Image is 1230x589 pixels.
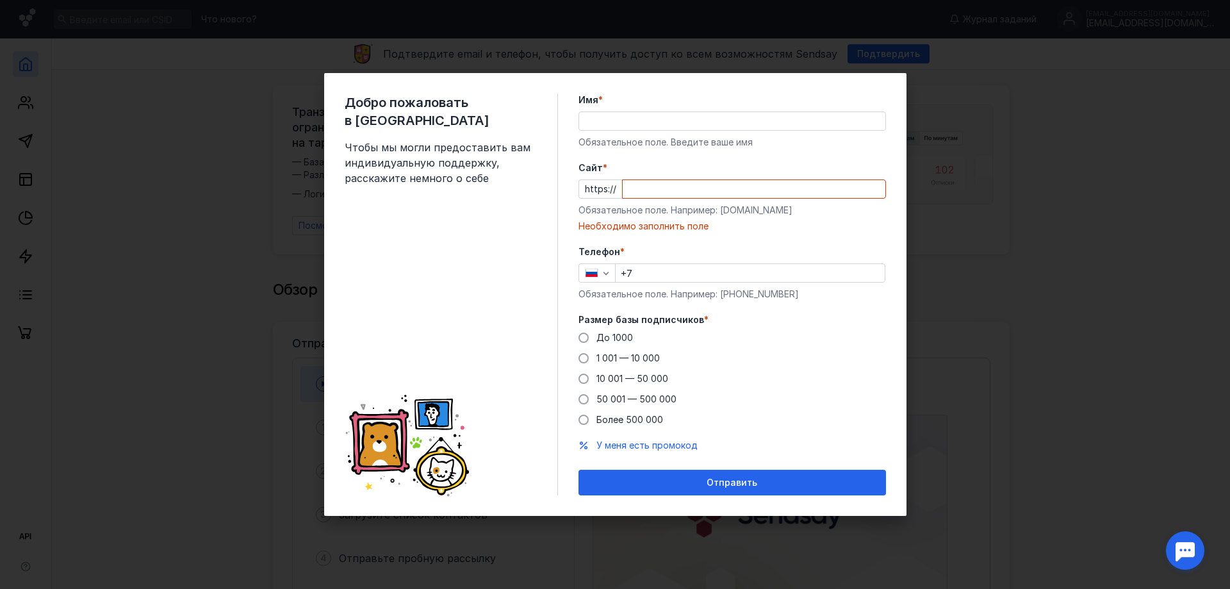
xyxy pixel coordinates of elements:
span: Отправить [707,477,757,488]
button: У меня есть промокод [596,439,698,452]
span: Cайт [578,162,603,174]
button: Отправить [578,470,886,495]
span: До 1000 [596,332,633,343]
div: Обязательное поле. Например: [PHONE_NUMBER] [578,288,886,301]
div: Необходимо заполнить поле [578,220,886,233]
span: Добро пожаловать в [GEOGRAPHIC_DATA] [345,94,537,129]
span: Размер базы подписчиков [578,313,704,326]
span: Более 500 000 [596,414,663,425]
span: Имя [578,94,598,106]
div: Обязательное поле. Например: [DOMAIN_NAME] [578,204,886,217]
span: 1 001 — 10 000 [596,353,660,363]
span: Телефон [578,245,620,258]
span: 50 001 — 500 000 [596,394,676,404]
span: У меня есть промокод [596,440,698,451]
span: 10 001 — 50 000 [596,373,668,384]
span: Чтобы мы могли предоставить вам индивидуальную поддержку, расскажите немного о себе [345,140,537,186]
div: Обязательное поле. Введите ваше имя [578,136,886,149]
